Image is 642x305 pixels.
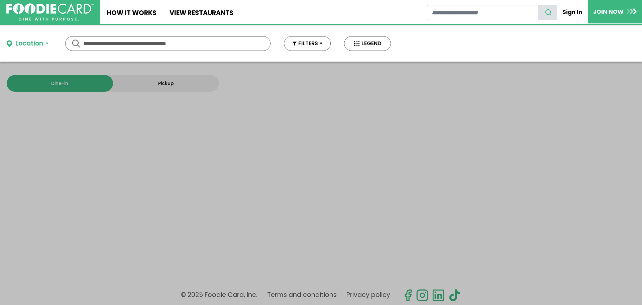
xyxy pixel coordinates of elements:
img: FoodieCard; Eat, Drink, Save, Donate [6,3,94,21]
button: FILTERS [284,36,331,51]
div: Location [15,39,43,49]
button: search [538,5,557,20]
button: Location [7,39,48,49]
button: LEGEND [344,36,391,51]
input: restaurant search [427,5,538,20]
a: Sign In [557,5,588,19]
